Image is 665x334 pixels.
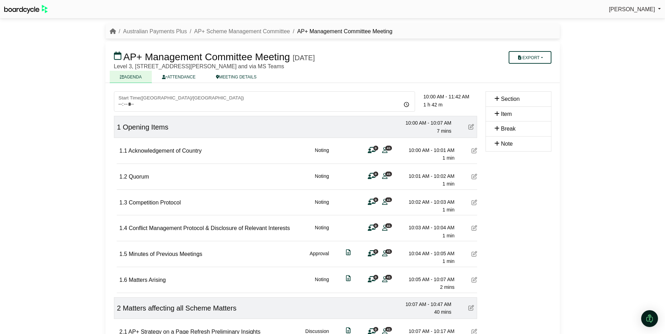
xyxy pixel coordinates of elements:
span: 1 h 42 m [423,102,442,107]
span: Quorum [129,174,149,180]
div: Noting [315,224,329,239]
a: MEETING DETAILS [206,71,267,83]
span: 41 [385,223,392,228]
span: 1.6 [120,277,127,283]
span: 0 [373,275,378,279]
div: Open Intercom Messenger [641,310,658,327]
span: 1 min [442,258,454,264]
a: AGENDA [110,71,152,83]
span: 41 [385,197,392,202]
span: 7 mins [437,128,451,134]
span: 0 [373,146,378,150]
span: Note [501,141,513,147]
nav: breadcrumb [110,27,393,36]
span: Level 3, [STREET_ADDRESS][PERSON_NAME] and via MS Teams [114,63,284,69]
span: 1 min [442,233,454,238]
span: 41 [385,249,392,254]
span: Minutes of Previous Meetings [129,251,202,257]
span: 1 [117,123,121,131]
span: Matters Arising [129,277,166,283]
div: Noting [315,146,329,162]
a: [PERSON_NAME] [609,5,661,14]
span: Conflict Management Protocol & Disclosure of Relevant Interests [129,225,290,231]
div: 10:01 AM - 10:02 AM [406,172,455,180]
span: 1 min [442,181,454,187]
span: 0 [373,172,378,176]
span: 1.1 [120,148,127,154]
span: [PERSON_NAME] [609,6,655,12]
a: AP+ Scheme Management Committee [194,28,290,34]
div: 10:04 AM - 10:05 AM [406,250,455,257]
div: 10:00 AM - 10:07 AM [402,119,452,127]
span: 0 [373,197,378,202]
div: Noting [315,198,329,214]
span: 1.3 [120,200,127,206]
a: Australian Payments Plus [123,28,187,34]
div: Noting [315,276,329,291]
span: 41 [385,327,392,332]
span: 1.2 [120,174,127,180]
span: 0 [373,327,378,332]
div: Noting [315,172,329,188]
div: [DATE] [293,54,315,62]
span: Matters affecting all Scheme Matters [123,304,236,312]
span: 1 min [442,155,454,161]
span: Section [501,96,520,102]
div: 10:05 AM - 10:07 AM [406,276,455,283]
div: 10:02 AM - 10:03 AM [406,198,455,206]
span: Competition Protocol [129,200,181,206]
span: 1.4 [120,225,127,231]
span: 2 mins [440,284,454,290]
span: 41 [385,172,392,176]
img: BoardcycleBlackGreen-aaafeed430059cb809a45853b8cf6d952af9d84e6e89e1f1685b34bfd5cb7d64.svg [4,5,48,14]
span: Acknowledgement of Country [128,148,202,154]
div: 10:03 AM - 10:04 AM [406,224,455,231]
span: 41 [385,275,392,279]
span: 1.5 [120,251,127,257]
button: Export [509,51,551,64]
a: ATTENDANCE [152,71,205,83]
span: 1 min [442,207,454,213]
span: 41 [385,146,392,150]
li: AP+ Management Committee Meeting [290,27,392,36]
span: Item [501,111,512,117]
span: Break [501,126,516,132]
div: 10:00 AM - 11:42 AM [423,93,477,100]
span: 0 [373,223,378,228]
span: 0 [373,249,378,254]
div: 10:00 AM - 10:01 AM [406,146,455,154]
div: 10:07 AM - 10:47 AM [402,300,452,308]
span: AP+ Management Committee Meeting [123,51,290,62]
div: Approval [310,250,329,265]
span: 2 [117,304,121,312]
span: 40 mins [434,309,451,315]
span: Opening Items [123,123,168,131]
